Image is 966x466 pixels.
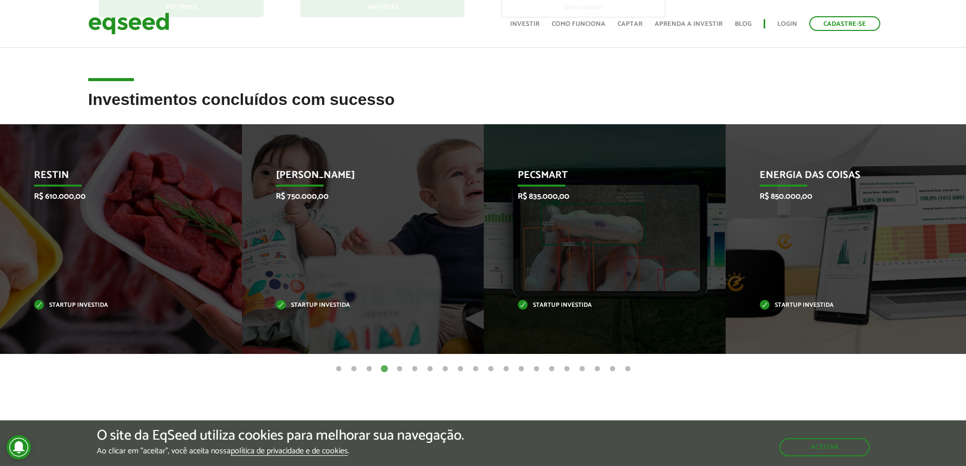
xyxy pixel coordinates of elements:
[577,364,587,374] button: 17 of 20
[592,364,602,374] button: 18 of 20
[760,169,918,187] p: Energia das Coisas
[516,364,526,374] button: 13 of 20
[547,364,557,374] button: 15 of 20
[425,364,435,374] button: 7 of 20
[607,364,618,374] button: 19 of 20
[231,447,348,456] a: política de privacidade e de cookies
[379,364,389,374] button: 4 of 20
[34,303,193,308] p: Startup investida
[88,91,878,124] h2: Investimentos concluídos com sucesso
[440,364,450,374] button: 8 of 20
[518,192,676,201] p: R$ 835.000,00
[88,10,169,37] img: EqSeed
[276,192,435,201] p: R$ 750.000,00
[364,364,374,374] button: 3 of 20
[471,364,481,374] button: 10 of 20
[34,169,193,187] p: Restin
[531,364,542,374] button: 14 of 20
[410,364,420,374] button: 6 of 20
[655,21,723,27] a: Aprenda a investir
[349,364,359,374] button: 2 of 20
[276,169,435,187] p: [PERSON_NAME]
[618,21,642,27] a: Captar
[34,192,193,201] p: R$ 610.000,00
[455,364,466,374] button: 9 of 20
[760,303,918,308] p: Startup investida
[779,438,870,456] button: Aceitar
[760,192,918,201] p: R$ 850.000,00
[486,364,496,374] button: 11 of 20
[97,446,464,456] p: Ao clicar em "aceitar", você aceita nossa .
[501,364,511,374] button: 12 of 20
[334,364,344,374] button: 1 of 20
[395,364,405,374] button: 5 of 20
[562,364,572,374] button: 16 of 20
[518,303,676,308] p: Startup investida
[510,21,540,27] a: Investir
[276,303,435,308] p: Startup investida
[518,169,676,187] p: Pecsmart
[809,16,880,31] a: Cadastre-se
[777,21,797,27] a: Login
[552,21,605,27] a: Como funciona
[97,428,464,444] h5: O site da EqSeed utiliza cookies para melhorar sua navegação.
[623,364,633,374] button: 20 of 20
[735,21,752,27] a: Blog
